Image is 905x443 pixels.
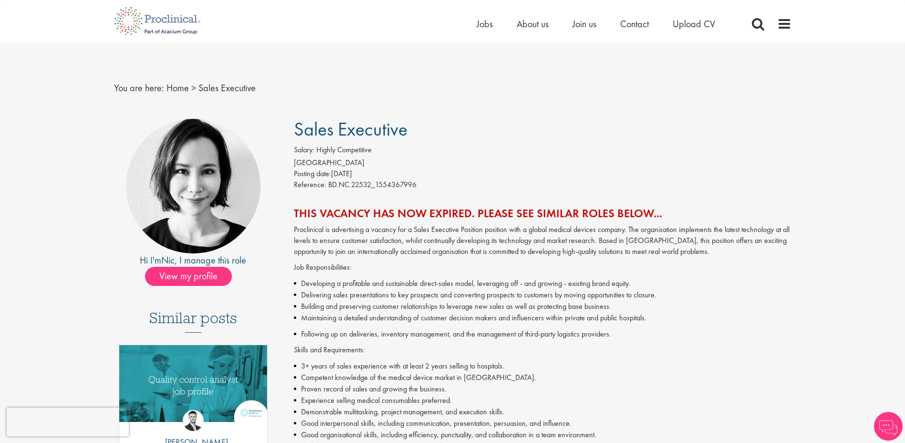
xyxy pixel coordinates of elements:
li: Good organisational skills, including efficiency, punctuality, and collaboration in a team enviro... [294,429,791,441]
span: Sales Executive [294,117,407,141]
a: Nic [161,254,175,266]
img: quality control analyst job profile [119,345,268,422]
a: Upload CV [673,18,715,30]
h3: Similar posts [149,310,237,333]
img: imeage of recruiter Nic Choa [126,119,260,253]
label: Salary: [294,145,314,156]
iframe: reCAPTCHA [7,408,129,436]
span: Posting date: [294,169,331,179]
a: View my profile [145,269,241,281]
a: About us [517,18,549,30]
label: Reference: [294,179,326,190]
span: You are here: [114,82,164,94]
span: Sales Executive [198,82,256,94]
li: 3+ years of sales experience with at least 2 years selling to hospitals. [294,360,791,372]
li: Delivering sales presentations to key prospects and converting prospects to customers by moving o... [294,289,791,301]
li: Competent knowledge of the medical device market in [GEOGRAPHIC_DATA]. [294,372,791,383]
a: Join us [572,18,596,30]
a: breadcrumb link [166,82,189,94]
li: Experience selling medical consumables preferred. [294,395,791,406]
div: [GEOGRAPHIC_DATA] [294,158,791,169]
span: Highly Competitive [316,145,372,155]
li: Good interpersonal skills, including communication, presentation, persuasion, and influence. [294,418,791,429]
li: Building and preserving customer relationships to leverage new sales as well as protecting base b... [294,301,791,312]
p: Job Responsibilities: [294,262,791,273]
li: Demonstrable multitasking, project management, and execution skills. [294,406,791,418]
li: Following up on deliveries, inventory management, and the management of third-party logistics pro... [294,328,791,340]
a: Link to a post [119,345,268,430]
img: Chatbot [874,412,903,441]
li: Maintaining a detailed understanding of customer decision makers and influencers within private a... [294,312,791,324]
a: Jobs [477,18,493,30]
a: Contact [620,18,649,30]
div: [DATE] [294,169,791,179]
h2: This vacancy has now expired. Please see similar roles below... [294,207,791,220]
span: > [191,82,196,94]
img: Joshua Godden [183,410,204,431]
li: Proven record of sales and growing the business. [294,383,791,395]
p: Skills and Requirements: [294,345,791,356]
span: View my profile [145,267,232,286]
li: Developing a profitable and sustainable direct-sales model, leveraging off - and growing - existi... [294,278,791,289]
span: BD.NC.22532_1554367996 [328,179,416,190]
div: Hi I'm , I manage this role [114,253,273,267]
p: Proclinical is advertising a vacancy for a Sales Executive Position position with a global medica... [294,224,791,257]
